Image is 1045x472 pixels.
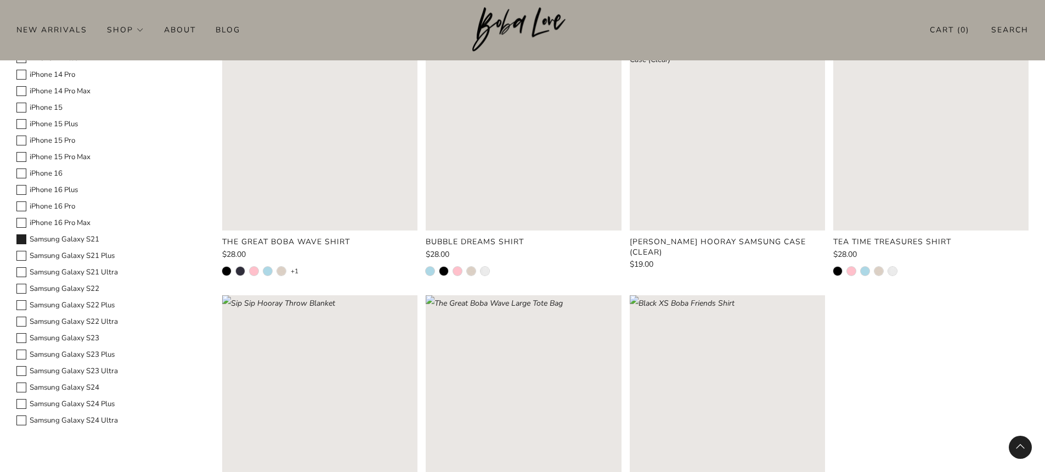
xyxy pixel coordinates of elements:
product-card-title: The Great Boba Wave Shirt [222,237,350,247]
a: Boba Love [472,7,573,53]
label: iPhone 14 Pro [16,69,206,81]
label: Samsung Galaxy S23 [16,332,206,345]
label: iPhone 14 Pro Max [16,85,206,98]
a: Shop [107,21,144,38]
span: $28.00 [426,249,449,260]
image-skeleton: Loading image: Samsung Galaxy S24 Ultra Sip Sip Hooray Samsung Case (Clear) [630,35,825,231]
a: $28.00 [833,251,1029,259]
label: Samsung Galaxy S22 [16,283,206,295]
a: $28.00 [426,251,621,259]
a: Bubble Dreams Shirt [426,237,621,247]
a: Samsung Galaxy S24 Ultra Sip Sip Hooray Samsung Case (Clear) Loading image: Samsung Galaxy S24 Ul... [630,35,825,231]
label: iPhone 15 Pro [16,134,206,147]
label: iPhone 16 Pro [16,200,206,213]
label: Samsung Galaxy S21 Plus [16,250,206,262]
label: Samsung Galaxy S24 Plus [16,398,206,411]
a: Cart [930,21,969,39]
label: iPhone 16 Plus [16,184,206,196]
image-skeleton: Loading image: Black XS Tea Time Treasures Shirt [833,35,1029,231]
img: Boba Love [472,7,573,52]
label: Samsung Galaxy S24 [16,381,206,394]
label: Samsung Galaxy S24 Ultra [16,414,206,427]
label: Samsung Galaxy S21 Ultra [16,266,206,279]
label: iPhone 15 Plus [16,118,206,131]
product-card-title: [PERSON_NAME] Hooray Samsung Case (Clear) [630,237,806,257]
label: iPhone 16 [16,167,206,180]
a: Navy XS The Great Boba Wave Shirt Loading image: Navy XS The Great Boba Wave Shirt [222,35,417,231]
label: iPhone 15 Pro Max [16,151,206,164]
a: Blog [216,21,240,38]
label: Samsung Galaxy S23 Ultra [16,365,206,378]
product-card-title: Bubble Dreams Shirt [426,237,524,247]
a: $28.00 [222,251,417,259]
label: Samsung Galaxy S22 Ultra [16,316,206,328]
image-skeleton: Loading image: Navy XS The Great Boba Wave Shirt [222,35,417,231]
span: $28.00 [222,249,246,260]
a: New Arrivals [16,21,87,38]
span: $19.00 [630,259,653,269]
label: Samsung Galaxy S21 [16,233,206,246]
label: iPhone 15 [16,102,206,114]
span: $28.00 [833,249,857,260]
product-card-title: Tea Time Treasures Shirt [833,237,951,247]
a: The Great Boba Wave Shirt [222,237,417,247]
items-count: 0 [961,25,966,35]
label: Samsung Galaxy S22 Plus [16,299,206,312]
a: Light Blue XS Bubble Dreams Shirt Loading image: Light Blue XS Bubble Dreams Shirt [426,35,621,231]
a: About [164,21,196,38]
label: iPhone 16 Pro Max [16,217,206,229]
label: Samsung Galaxy S23 Plus [16,349,206,361]
a: Tea Time Treasures Shirt [833,237,1029,247]
a: [PERSON_NAME] Hooray Samsung Case (Clear) [630,237,825,257]
a: Search [991,21,1029,39]
a: Black XS Tea Time Treasures Shirt Loading image: Black XS Tea Time Treasures Shirt [833,35,1029,231]
a: +1 [291,267,298,276]
a: $19.00 [630,261,825,268]
image-skeleton: Loading image: Light Blue XS Bubble Dreams Shirt [426,35,621,231]
back-to-top-button: Back to top [1009,436,1032,459]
